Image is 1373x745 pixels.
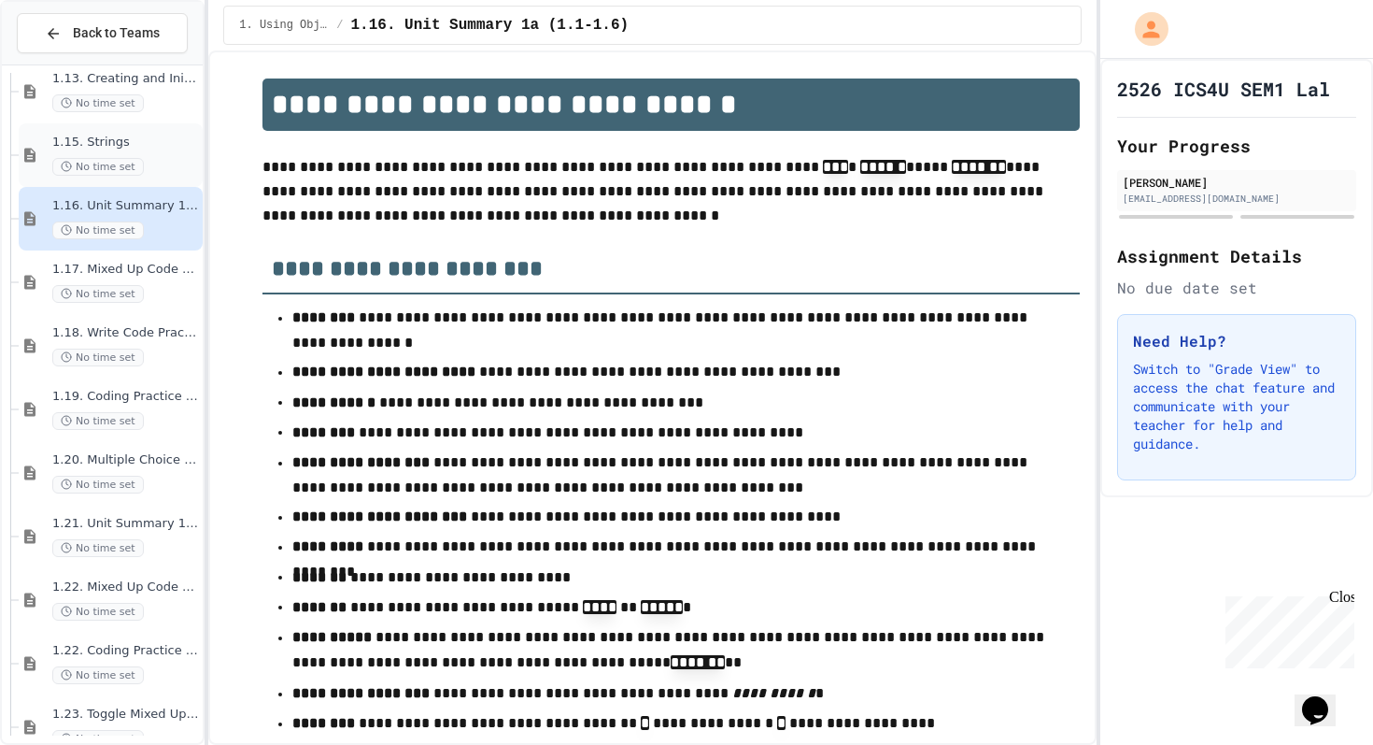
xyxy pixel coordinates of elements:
h1: 2526 ICS4U SEM1 Lal [1117,76,1330,102]
span: No time set [52,94,144,112]
iframe: chat widget [1218,589,1354,668]
button: Back to Teams [17,13,188,53]
span: 1.17. Mixed Up Code Practice 1.1-1.6 [52,262,199,278]
div: [PERSON_NAME] [1123,174,1351,191]
span: No time set [52,349,144,366]
span: No time set [52,603,144,621]
span: 1.21. Unit Summary 1b (1.7-1.15) [52,516,199,532]
span: No time set [52,666,144,684]
span: 1.18. Write Code Practice 1.1-1.6 [52,325,199,341]
div: No due date set [1117,277,1356,299]
span: No time set [52,539,144,557]
span: 1.22. Mixed Up Code Practice 1b (1.7-1.15) [52,580,199,595]
div: My Account [1115,7,1173,50]
span: 1.20. Multiple Choice Exercises for Unit 1a (1.1-1.6) [52,452,199,468]
h2: Your Progress [1117,133,1356,159]
h3: Need Help? [1133,330,1340,352]
span: No time set [52,412,144,430]
span: No time set [52,285,144,303]
div: Chat with us now!Close [7,7,129,119]
span: 1.16. Unit Summary 1a (1.1-1.6) [351,14,630,36]
span: No time set [52,158,144,176]
iframe: chat widget [1295,670,1354,726]
span: / [336,18,343,33]
span: 1. Using Objects and Methods [239,18,329,33]
span: No time set [52,476,144,494]
div: [EMAIL_ADDRESS][DOMAIN_NAME] [1123,192,1351,206]
span: 1.19. Coding Practice 1a (1.1-1.6) [52,389,199,405]
span: Back to Teams [73,23,160,43]
span: 1.22. Coding Practice 1b (1.7-1.15) [52,643,199,659]
h2: Assignment Details [1117,243,1356,269]
span: 1.23. Toggle Mixed Up or Write Code Practice 1b (1.7-1.15) [52,707,199,723]
span: 1.13. Creating and Initializing Objects: Constructors [52,71,199,87]
p: Switch to "Grade View" to access the chat feature and communicate with your teacher for help and ... [1133,360,1340,453]
span: No time set [52,222,144,239]
span: 1.15. Strings [52,135,199,150]
span: 1.16. Unit Summary 1a (1.1-1.6) [52,198,199,214]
